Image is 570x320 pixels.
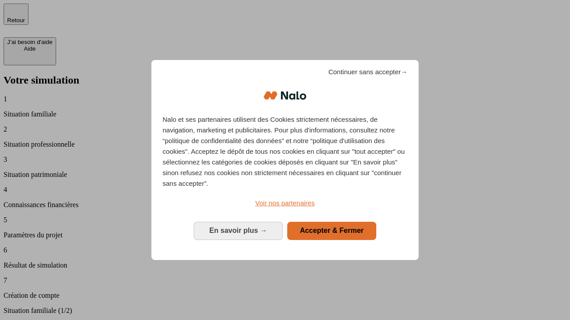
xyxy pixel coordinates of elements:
button: Accepter & Fermer: Accepter notre traitement des données et fermer [287,222,376,240]
a: Voir nos partenaires [163,198,407,208]
span: Continuer sans accepter→ [328,67,407,77]
img: Logo [264,82,306,109]
p: Nalo et ses partenaires utilisent des Cookies strictement nécessaires, de navigation, marketing e... [163,114,407,189]
div: Bienvenue chez Nalo Gestion du consentement [151,60,419,260]
span: Accepter & Fermer [300,227,363,234]
span: En savoir plus → [209,227,267,234]
button: En savoir plus: Configurer vos consentements [194,222,283,240]
span: Voir nos partenaires [255,199,314,207]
